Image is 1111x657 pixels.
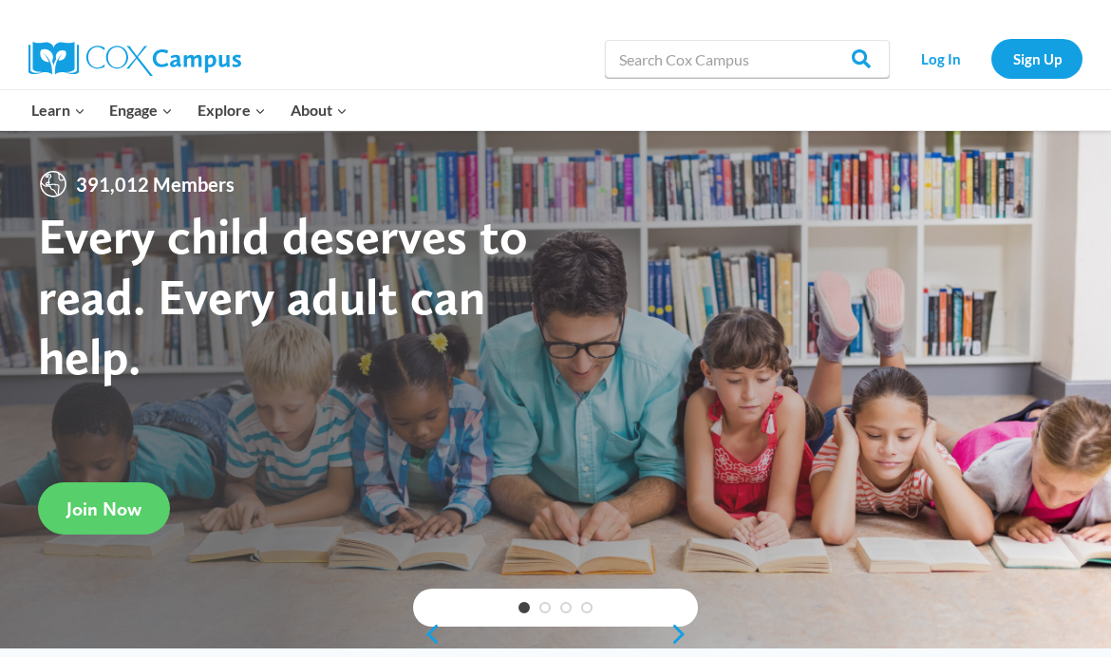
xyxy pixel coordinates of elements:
[19,90,359,130] nav: Primary Navigation
[899,39,1083,78] nav: Secondary Navigation
[28,42,241,76] img: Cox Campus
[31,98,85,122] span: Learn
[198,98,266,122] span: Explore
[560,602,572,613] a: 3
[38,205,528,386] strong: Every child deserves to read. Every adult can help.
[539,602,551,613] a: 2
[991,39,1083,78] a: Sign Up
[581,602,593,613] a: 4
[669,623,698,646] a: next
[68,169,242,199] span: 391,012 Members
[413,615,698,653] div: content slider buttons
[899,39,982,78] a: Log In
[413,623,442,646] a: previous
[66,497,141,520] span: Join Now
[38,482,170,535] a: Join Now
[109,98,173,122] span: Engage
[518,602,530,613] a: 1
[605,40,890,78] input: Search Cox Campus
[291,98,348,122] span: About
